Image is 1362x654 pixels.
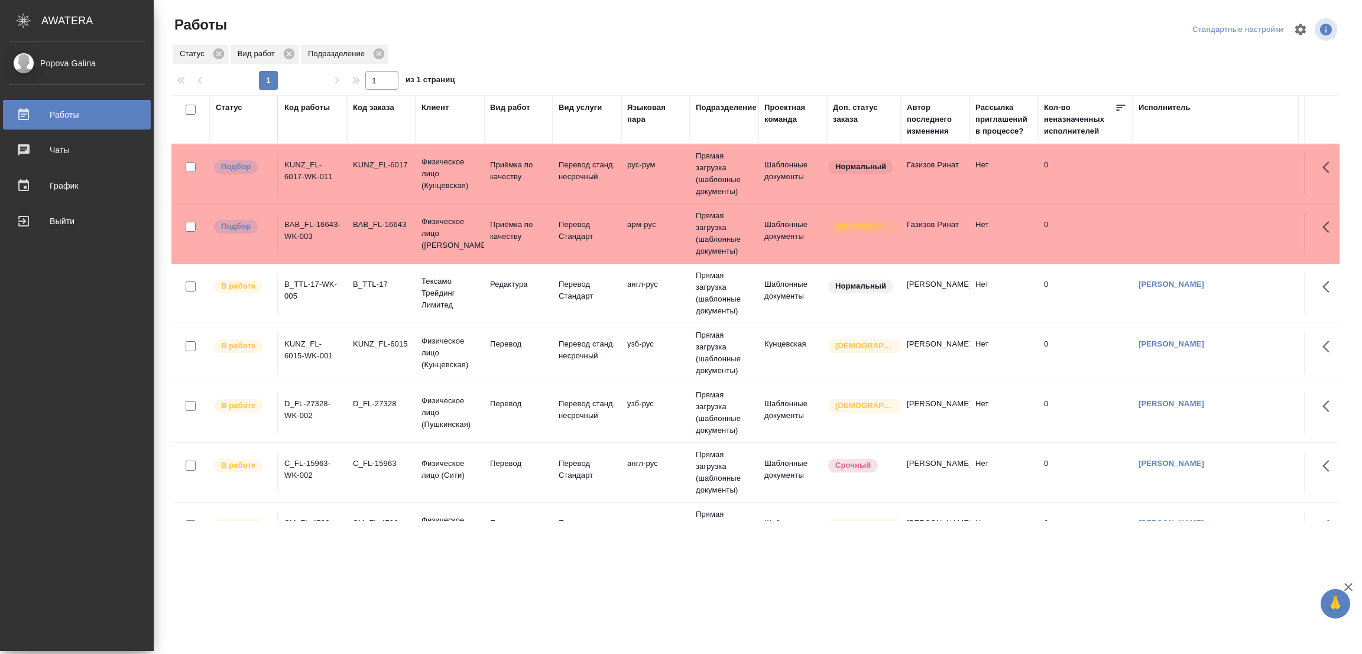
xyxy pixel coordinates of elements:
p: Физическое лицо (Кунцевская) [421,156,478,192]
td: Газизов Ринат [901,153,969,195]
div: Работы [9,106,145,124]
td: 0 [1038,511,1133,553]
button: Здесь прячутся важные кнопки [1315,392,1344,420]
td: Прямая загрузка (шаблонные документы) [690,503,758,562]
td: [PERSON_NAME] [901,332,969,374]
div: Кол-во неназначенных исполнителей [1044,102,1115,137]
p: Физическое лицо (Пушкинская) [421,395,478,430]
td: Шаблонные документы [758,452,827,493]
a: Работы [3,100,151,129]
div: Подразделение [301,45,388,64]
a: [PERSON_NAME] [1139,519,1204,527]
td: [PERSON_NAME] [901,452,969,493]
td: KUNZ_FL-6017-WK-011 [278,153,347,195]
div: Подразделение [696,102,757,114]
td: [PERSON_NAME] [901,511,969,553]
td: Кунцевская [758,332,827,374]
td: C_FL-15963-WK-002 [278,452,347,493]
td: Прямая загрузка (шаблонные документы) [690,383,758,442]
td: Нет [969,153,1038,195]
td: англ-рус [621,273,690,314]
a: [PERSON_NAME] [1139,459,1204,468]
div: Клиент [421,102,449,114]
div: Языковая пара [627,102,684,125]
div: Вид услуги [559,102,602,114]
p: Физическое лицо (Смоленская) [421,514,478,550]
td: 0 [1038,273,1133,314]
td: Шаблонные документы [758,153,827,195]
td: Нет [969,511,1038,553]
span: Работы [171,15,227,34]
div: Исполнитель выполняет работу [213,517,271,533]
div: SM_FL-4790 [353,517,410,529]
p: Подбор [221,161,251,173]
td: Прямая загрузка (шаблонные документы) [690,264,758,323]
a: График [3,171,151,200]
button: Здесь прячутся важные кнопки [1315,511,1344,540]
div: Popova Galina [9,57,145,70]
td: BAB_FL-16643-WK-003 [278,213,347,254]
div: Статус [173,45,228,64]
td: KUNZ_FL-6015-WK-001 [278,332,347,374]
td: 0 [1038,452,1133,493]
span: Посмотреть информацию [1315,18,1340,41]
td: узб-рус [621,332,690,374]
div: D_FL-27328 [353,398,410,410]
td: Нет [969,392,1038,433]
div: Можно подбирать исполнителей [213,219,271,235]
span: из 1 страниц [406,73,455,90]
div: Исполнитель выполняет работу [213,338,271,354]
a: Выйти [3,206,151,236]
td: 0 [1038,332,1133,374]
td: 0 [1038,392,1133,433]
p: В работе [221,519,255,531]
td: Нет [969,452,1038,493]
p: Физическое лицо ([PERSON_NAME]) [421,216,478,251]
div: B_TTL-17 [353,279,410,290]
div: Можно подбирать исполнителей [213,159,271,175]
td: Шаблонные документы [758,511,827,553]
p: Перевод [490,398,547,410]
td: рус-англ [621,511,690,553]
span: Настроить таблицу [1286,15,1315,44]
p: Перевод [490,338,547,350]
td: [PERSON_NAME] [901,392,969,433]
p: [DEMOGRAPHIC_DATA] [835,400,894,412]
p: Перевод станд. несрочный [559,517,615,541]
div: AWATERA [41,9,154,33]
div: Выйти [9,212,145,230]
p: Перевод Стандарт [559,279,615,302]
p: Перевод [490,517,547,529]
td: B_TTL-17-WK-005 [278,273,347,314]
p: В работе [221,340,255,352]
td: SM_FL-4790-WK-005 [278,511,347,553]
div: BAB_FL-16643 [353,219,410,231]
td: D_FL-27328-WK-002 [278,392,347,433]
p: В работе [221,280,255,292]
td: Шаблонные документы [758,213,827,254]
td: Нет [969,273,1038,314]
div: Автор последнего изменения [907,102,964,137]
div: Код заказа [353,102,394,114]
a: [PERSON_NAME] [1139,280,1204,289]
p: Редактура [490,279,547,290]
p: Перевод станд. несрочный [559,398,615,422]
p: Вид работ [238,48,279,60]
td: Прямая загрузка (шаблонные документы) [690,144,758,203]
td: Газизов Ринат [901,213,969,254]
p: Физическое лицо (Кунцевская) [421,335,478,371]
div: Чаты [9,141,145,159]
p: [DEMOGRAPHIC_DATA] [835,340,894,352]
td: 0 [1038,213,1133,254]
button: Здесь прячутся важные кнопки [1315,452,1344,480]
td: Шаблонные документы [758,392,827,433]
p: Перевод станд. несрочный [559,338,615,362]
td: Прямая загрузка (шаблонные документы) [690,204,758,263]
span: 🙏 [1325,591,1345,616]
div: Вид работ [231,45,299,64]
a: Чаты [3,135,151,165]
p: [DEMOGRAPHIC_DATA] [835,519,894,531]
button: Здесь прячутся важные кнопки [1315,153,1344,182]
p: Статус [180,48,209,60]
td: Шаблонные документы [758,273,827,314]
